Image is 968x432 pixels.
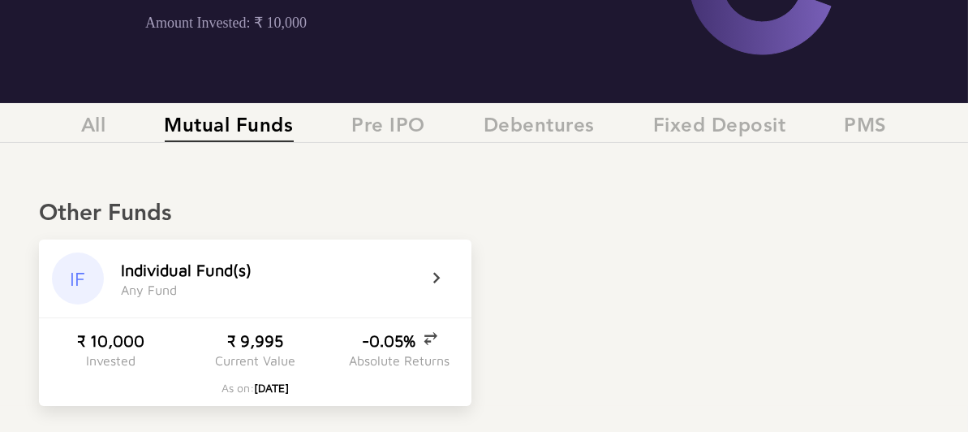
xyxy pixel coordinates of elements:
[653,115,786,142] span: Fixed Deposit
[52,253,104,305] div: IF
[352,115,426,142] span: Pre IPO
[81,115,106,142] span: All
[484,115,595,142] span: Debentures
[145,14,557,32] p: Amount Invested: ₹ 10,000
[222,381,289,395] div: As on:
[349,353,450,368] div: Absolute Returns
[227,331,283,350] div: ₹ 9,995
[215,353,295,368] div: Current Value
[86,353,136,368] div: Invested
[77,331,144,350] div: ₹ 10,000
[165,115,294,142] span: Mutual Funds
[121,283,177,297] div: A n y F u n d
[121,261,252,279] div: I n d i v i d u a l F u n d ( s )
[845,115,888,142] span: PMS
[362,331,437,350] div: -0.05%
[39,201,929,228] div: Other Funds
[254,381,289,395] span: [DATE]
